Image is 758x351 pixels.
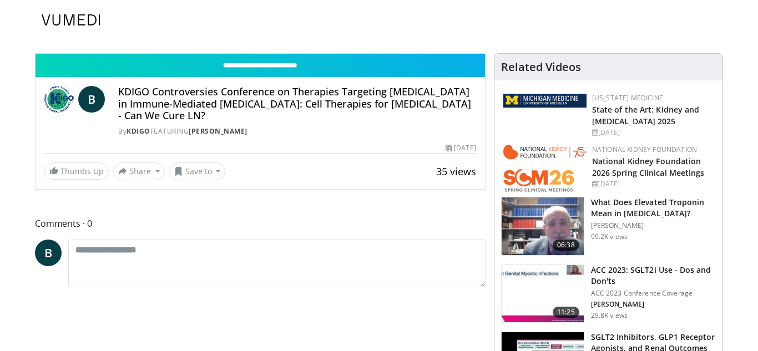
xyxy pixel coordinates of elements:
[592,156,705,178] a: National Kidney Foundation 2026 Spring Clinical Meetings
[189,126,247,136] a: [PERSON_NAME]
[35,216,486,231] span: Comments 0
[591,289,716,298] p: ACC 2023 Conference Coverage
[592,104,700,126] a: State of the Art: Kidney and [MEDICAL_DATA] 2025
[592,179,714,189] div: [DATE]
[591,221,716,230] p: [PERSON_NAME]
[113,162,165,180] button: Share
[42,14,100,26] img: VuMedi Logo
[592,145,697,154] a: National Kidney Foundation
[501,60,581,74] h4: Related Videos
[446,143,476,153] div: [DATE]
[502,197,584,255] img: 98daf78a-1d22-4ebe-927e-10afe95ffd94.150x105_q85_crop-smart_upscale.jpg
[553,307,579,318] span: 11:25
[44,162,109,180] a: Thumbs Up
[78,86,105,113] a: B
[503,145,587,192] img: 79503c0a-d5ce-4e31-88bd-91ebf3c563fb.png.150x105_q85_autocrop_double_scale_upscale_version-0.2.png
[553,240,579,251] span: 06:38
[169,162,226,180] button: Save to
[502,265,584,323] img: 9258cdf1-0fbf-450b-845f-99397d12d24a.150x105_q85_crop-smart_upscale.jpg
[127,126,150,136] a: KDIGO
[501,264,716,323] a: 11:25 ACC 2023: SGLT2i Use - Dos and Don'ts ACC 2023 Conference Coverage [PERSON_NAME] 29.8K views
[591,197,716,219] h3: What Does Elevated Troponin Mean in [MEDICAL_DATA]?
[503,94,587,108] img: 5ed80e7a-0811-4ad9-9c3a-04de684f05f4.png.150x105_q85_autocrop_double_scale_upscale_version-0.2.png
[592,128,714,138] div: [DATE]
[591,311,628,320] p: 29.8K views
[592,93,663,103] a: [US_STATE] Medicine
[591,232,628,241] p: 99.2K views
[591,300,716,309] p: Anastasia Armbruster
[118,86,476,122] h4: KDIGO Controversies Conference on Therapies Targeting [MEDICAL_DATA] in Immune-Mediated [MEDICAL_...
[501,197,716,256] a: 06:38 What Does Elevated Troponin Mean in [MEDICAL_DATA]? [PERSON_NAME] 99.2K views
[35,240,62,266] a: B
[44,86,74,113] img: KDIGO
[436,165,476,178] span: 35 views
[591,264,716,287] h3: ACC 2023: SGLT2i Use - Dos and Don'ts
[118,126,476,136] div: By FEATURING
